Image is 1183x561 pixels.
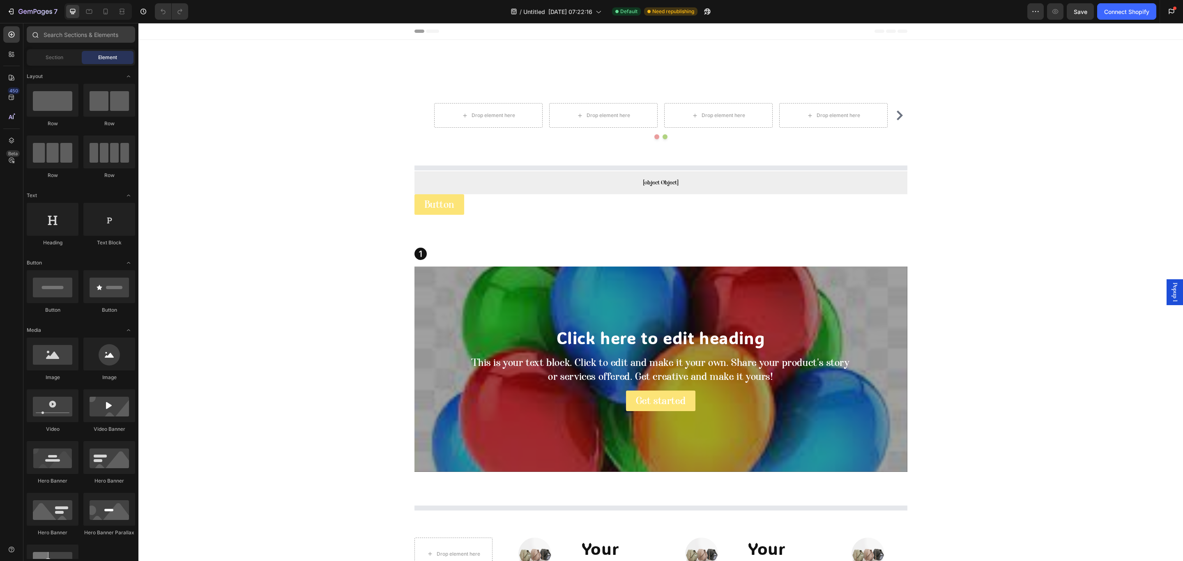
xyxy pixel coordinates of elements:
span: Element [98,54,117,61]
button: 7 [3,3,61,20]
iframe: Design area [138,23,1183,561]
div: Background Image [276,244,769,449]
div: Button [27,306,78,314]
div: Undo/Redo [155,3,188,20]
div: Overlay [276,244,769,449]
button: Dot [524,111,529,116]
span: Save [1074,8,1087,15]
div: Heading [27,239,78,246]
span: Button [27,259,42,267]
h2: Click here to edit heading [276,304,769,325]
button: Carousel Next Arrow [755,86,768,99]
div: Hero Banner [83,477,135,485]
div: Row [83,172,135,179]
p: 7 [54,7,58,16]
span: Need republishing [652,8,694,15]
div: Connect Shopify [1104,7,1149,16]
span: Section [46,54,63,61]
button: Get started [488,368,557,388]
div: Drop element here [563,89,607,96]
div: Hero Banner Parallax [83,529,135,536]
div: Video Banner [83,425,135,433]
div: Beta [6,150,20,157]
span: Untitled [DATE] 07:22:16 [523,7,592,16]
div: Image [83,374,135,381]
span: Media [27,326,41,334]
div: Get started [497,371,548,385]
div: Drop element here [298,528,342,534]
div: Row [27,120,78,127]
div: Drop element here [448,89,492,96]
span: Default [620,8,638,15]
div: Row [83,120,135,127]
div: Text Block [83,239,135,246]
button: Connect Shopify [1097,3,1156,20]
span: Toggle open [122,324,135,337]
div: Drop element here [678,89,722,96]
span: [object Object] [276,155,769,165]
span: Popup 1 [1032,260,1040,279]
div: This is your text block. Click to edit and make it your own. Share your product's story or servic... [276,332,769,361]
span: Text [27,192,37,199]
input: Search Sections & Elements [27,26,135,43]
div: Row [27,172,78,179]
div: Button [83,306,135,314]
button: Dot [516,111,521,116]
span: / [520,7,522,16]
span: Toggle open [122,70,135,83]
div: Hero Banner [27,529,78,536]
span: Toggle open [122,189,135,202]
div: Hero Banner [27,477,78,485]
div: Image [27,374,78,381]
div: Drop element here [333,89,377,96]
button: Button [276,171,326,192]
span: Toggle open [122,256,135,269]
button: Save [1067,3,1094,20]
div: Video [27,425,78,433]
span: Layout [27,73,43,80]
div: 450 [8,87,20,94]
div: Button [286,175,316,189]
